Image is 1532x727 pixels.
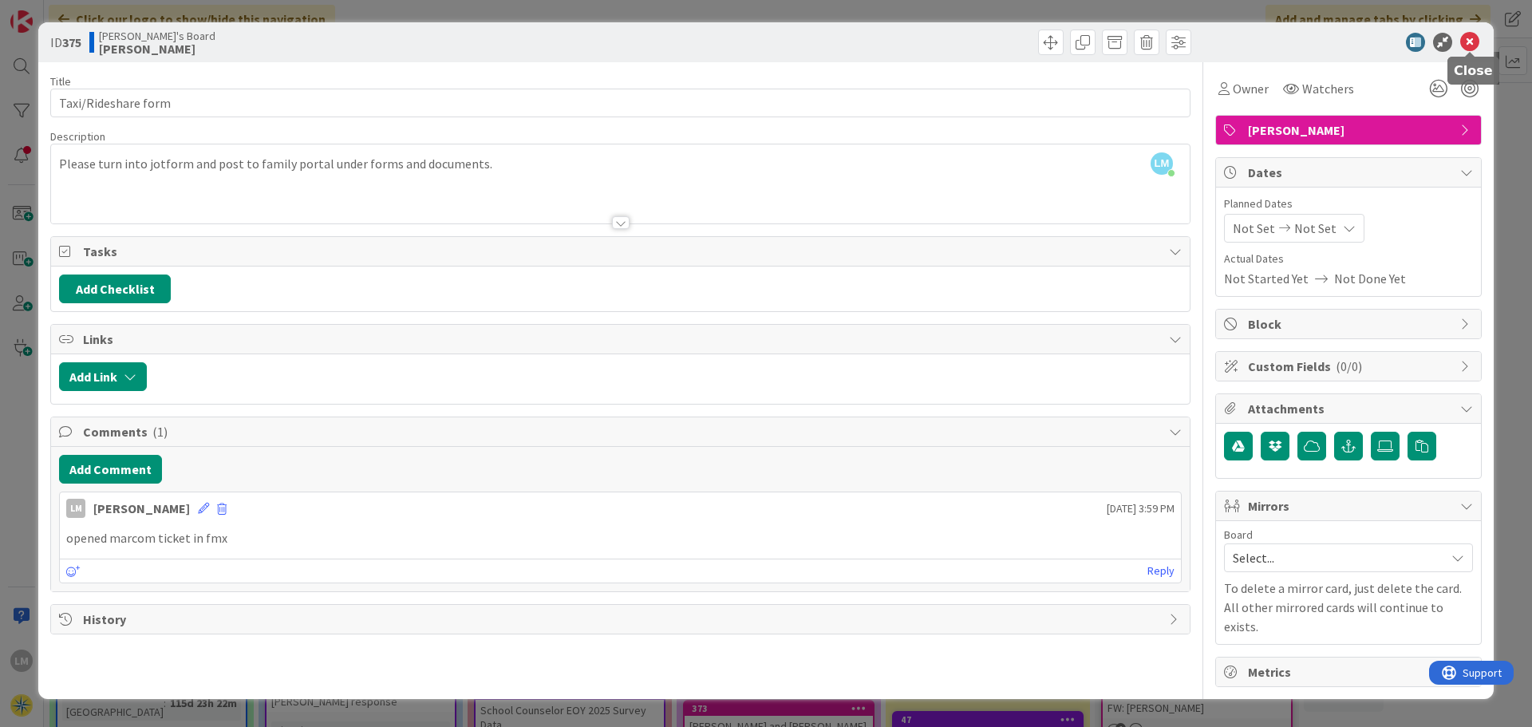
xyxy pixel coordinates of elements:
[83,330,1161,349] span: Links
[62,34,81,50] b: 375
[1233,79,1269,98] span: Owner
[1147,561,1175,581] a: Reply
[50,129,105,144] span: Description
[1224,579,1473,636] p: To delete a mirror card, just delete the card. All other mirrored cards will continue to exists.
[1224,251,1473,267] span: Actual Dates
[34,2,73,22] span: Support
[50,33,81,52] span: ID
[1294,219,1337,238] span: Not Set
[1248,121,1452,140] span: [PERSON_NAME]
[59,275,171,303] button: Add Checklist
[83,242,1161,261] span: Tasks
[99,42,215,55] b: [PERSON_NAME]
[59,455,162,484] button: Add Comment
[1302,79,1354,98] span: Watchers
[66,499,85,518] div: LM
[93,499,190,518] div: [PERSON_NAME]
[99,30,215,42] span: [PERSON_NAME]'s Board
[66,529,1175,547] p: opened marcom ticket in fmx
[1224,269,1309,288] span: Not Started Yet
[1107,500,1175,517] span: [DATE] 3:59 PM
[83,422,1161,441] span: Comments
[1334,269,1406,288] span: Not Done Yet
[1233,219,1275,238] span: Not Set
[50,89,1190,117] input: type card name here...
[1233,547,1437,569] span: Select...
[1248,662,1452,682] span: Metrics
[1454,63,1493,78] h5: Close
[1248,314,1452,334] span: Block
[1336,358,1362,374] span: ( 0/0 )
[59,362,147,391] button: Add Link
[152,424,168,440] span: ( 1 )
[1248,496,1452,516] span: Mirrors
[1151,152,1173,175] span: LM
[1224,196,1473,212] span: Planned Dates
[50,74,71,89] label: Title
[1248,399,1452,418] span: Attachments
[59,155,1182,173] p: Please turn into jotform and post to family portal under forms and documents.
[1248,357,1452,376] span: Custom Fields
[1248,163,1452,182] span: Dates
[83,610,1161,629] span: History
[1224,529,1253,540] span: Board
